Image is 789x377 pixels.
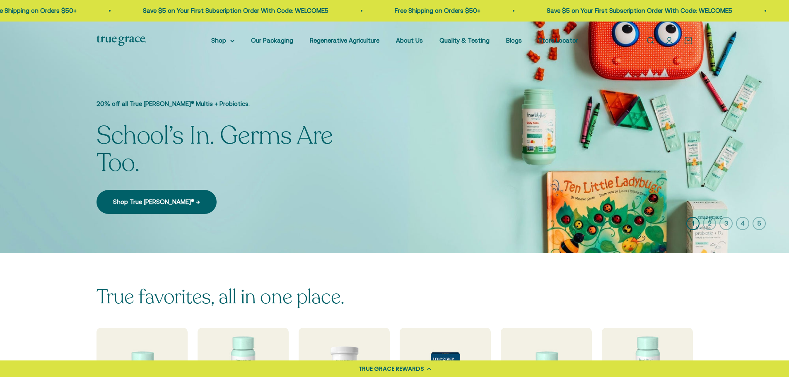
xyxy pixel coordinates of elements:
p: Save $5 on Your First Subscription Order With Code: WELCOME5 [542,6,727,16]
button: 2 [703,217,716,230]
div: TRUE GRACE REWARDS [358,365,424,373]
a: Regenerative Agriculture [310,37,379,44]
a: Our Packaging [251,37,293,44]
split-lines: School’s In. Germs Are Too. [97,119,333,180]
summary: Shop [211,36,234,46]
split-lines: True favorites, all in one place. [97,283,345,310]
button: 3 [719,217,733,230]
a: Free Shipping on Orders $50+ [390,7,475,14]
a: About Us [396,37,423,44]
a: Quality & Testing [439,37,490,44]
a: Shop True [PERSON_NAME]® → [97,190,217,214]
p: Save $5 on Your First Subscription Order With Code: WELCOME5 [138,6,323,16]
a: Blogs [506,37,522,44]
a: Store Locator [538,37,578,44]
button: 4 [736,217,749,230]
button: 5 [753,217,766,230]
p: 20% off all True [PERSON_NAME]® Multis + Probiotics. [97,99,370,109]
button: 1 [686,217,700,230]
